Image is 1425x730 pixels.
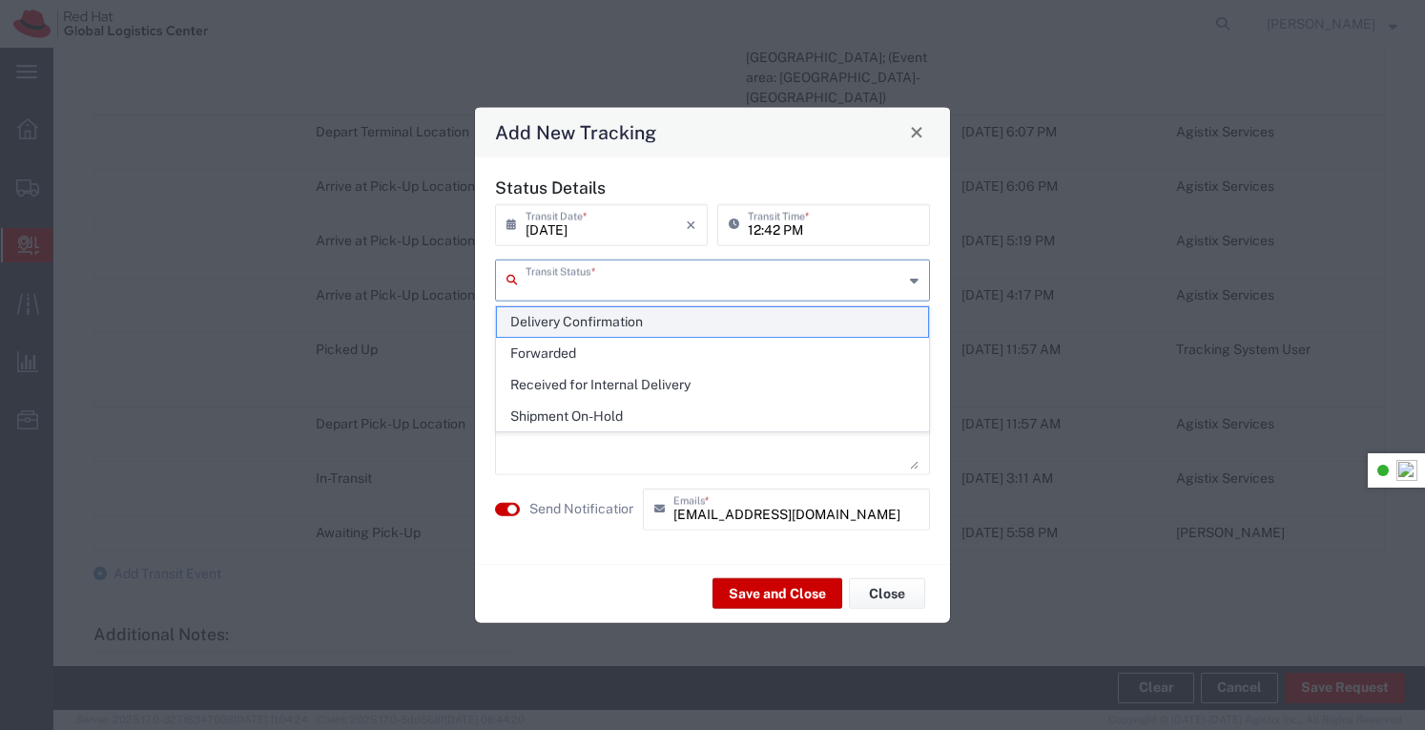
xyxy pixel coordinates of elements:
button: Save and Close [712,578,842,609]
button: Close [903,118,930,145]
h5: Status Details [495,177,930,197]
span: Shipment On-Hold [497,402,929,431]
label: Send Notification [529,499,636,519]
span: Delivery Confirmation [497,307,929,337]
span: Received for Internal Delivery [497,370,929,400]
i: × [686,209,696,240]
agx-label: Send Notification [529,499,633,519]
h4: Add New Tracking [495,118,656,146]
button: Close [849,578,925,609]
span: Forwarded [497,339,929,368]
